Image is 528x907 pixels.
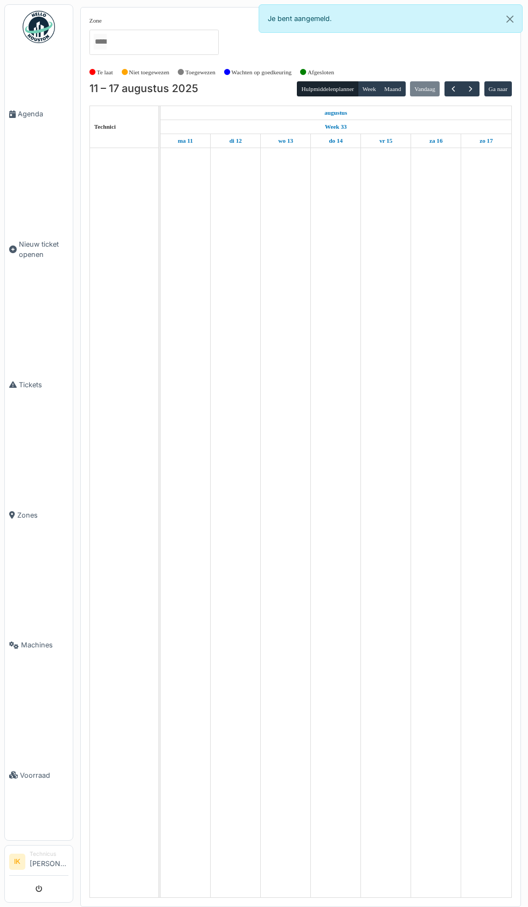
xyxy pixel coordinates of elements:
a: 14 augustus 2025 [326,134,345,148]
label: Zone [89,16,102,25]
button: Volgende [462,81,480,97]
a: Machines [5,580,73,710]
label: Te laat [97,68,113,77]
button: Week [358,81,380,96]
span: Agenda [18,109,68,119]
li: IK [9,854,25,870]
label: Niet toegewezen [129,68,169,77]
label: Toegewezen [185,68,216,77]
a: Agenda [5,49,73,179]
a: 12 augustus 2025 [227,134,245,148]
a: 17 augustus 2025 [477,134,496,148]
a: 16 augustus 2025 [427,134,446,148]
a: Week 33 [322,120,350,134]
label: Wachten op goedkeuring [232,68,292,77]
button: Vandaag [410,81,440,96]
h2: 11 – 17 augustus 2025 [89,82,198,95]
span: Technici [94,123,116,130]
button: Hulpmiddelenplanner [297,81,358,96]
a: Voorraad [5,710,73,841]
span: Machines [21,640,68,650]
a: 13 augustus 2025 [275,134,296,148]
img: Badge_color-CXgf-gQk.svg [23,11,55,43]
span: Voorraad [20,770,68,780]
a: 11 augustus 2025 [322,106,350,120]
button: Vorige [444,81,462,97]
span: Nieuw ticket openen [19,239,68,260]
div: Je bent aangemeld. [259,4,523,33]
a: 11 augustus 2025 [175,134,196,148]
span: Tickets [19,380,68,390]
a: Zones [5,450,73,580]
a: 15 augustus 2025 [377,134,395,148]
button: Maand [380,81,406,96]
a: Tickets [5,320,73,450]
input: Alles [94,34,107,50]
a: Nieuw ticket openen [5,179,73,320]
button: Ga naar [484,81,512,96]
span: Zones [17,510,68,520]
label: Afgesloten [308,68,334,77]
li: [PERSON_NAME] [30,850,68,873]
a: IK Technicus[PERSON_NAME] [9,850,68,876]
div: Technicus [30,850,68,858]
button: Close [498,5,522,33]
